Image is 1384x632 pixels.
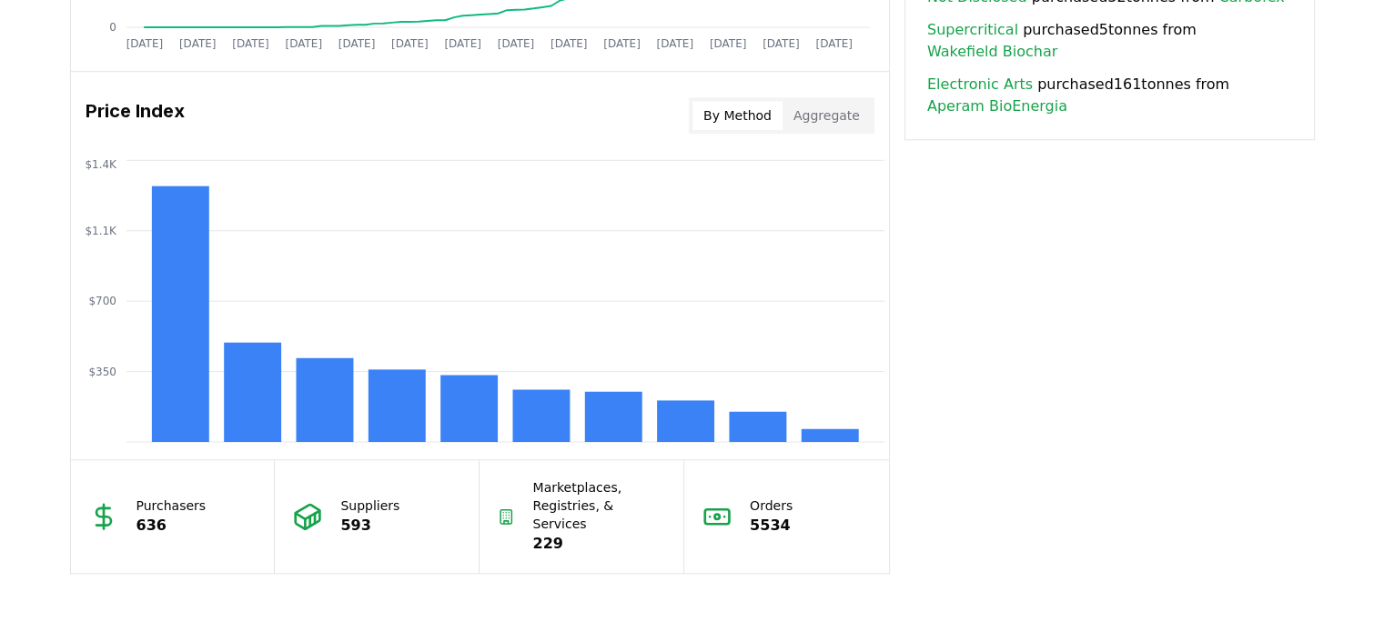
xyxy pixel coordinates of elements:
tspan: [DATE] [285,37,322,50]
tspan: $1.4K [85,157,117,170]
button: By Method [692,101,783,130]
tspan: $350 [88,366,116,378]
p: Marketplaces, Registries, & Services [533,478,666,533]
tspan: [DATE] [391,37,429,50]
tspan: [DATE] [232,37,269,50]
span: purchased 5 tonnes from [927,19,1292,63]
a: Wakefield Biochar [927,41,1057,63]
a: Supercritical [927,19,1018,41]
tspan: $1.1K [85,225,117,237]
p: Orders [750,497,793,515]
tspan: [DATE] [603,37,641,50]
a: Aperam BioEnergia [927,95,1067,117]
tspan: [DATE] [338,37,375,50]
tspan: [DATE] [710,37,747,50]
p: 5534 [750,515,793,537]
tspan: [DATE] [497,37,534,50]
h3: Price Index [86,97,185,134]
p: 229 [533,533,666,555]
p: Suppliers [340,497,399,515]
p: 636 [136,515,207,537]
tspan: [DATE] [815,37,853,50]
span: purchased 161 tonnes from [927,74,1292,117]
button: Aggregate [783,101,871,130]
p: Purchasers [136,497,207,515]
a: Electronic Arts [927,74,1033,95]
tspan: [DATE] [444,37,481,50]
tspan: [DATE] [551,37,588,50]
p: 593 [340,515,399,537]
tspan: [DATE] [656,37,693,50]
tspan: [DATE] [763,37,800,50]
tspan: [DATE] [178,37,216,50]
tspan: 0 [109,21,116,34]
tspan: [DATE] [126,37,163,50]
tspan: $700 [88,295,116,307]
